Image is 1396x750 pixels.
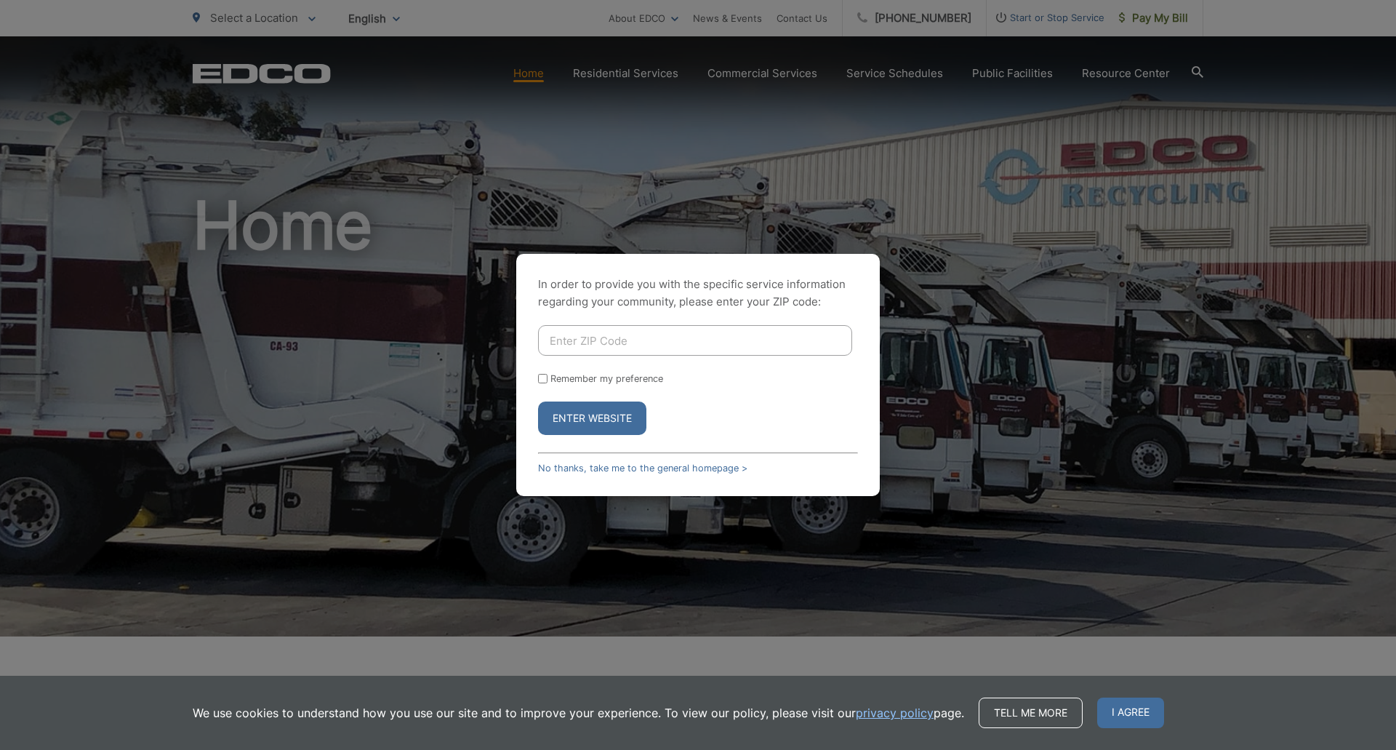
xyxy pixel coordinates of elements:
label: Remember my preference [550,373,663,384]
button: Enter Website [538,402,646,435]
p: We use cookies to understand how you use our site and to improve your experience. To view our pol... [193,704,964,722]
a: privacy policy [856,704,934,722]
a: Tell me more [979,698,1083,728]
span: I agree [1097,698,1164,728]
input: Enter ZIP Code [538,325,852,356]
p: In order to provide you with the specific service information regarding your community, please en... [538,276,858,311]
a: No thanks, take me to the general homepage > [538,463,747,474]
